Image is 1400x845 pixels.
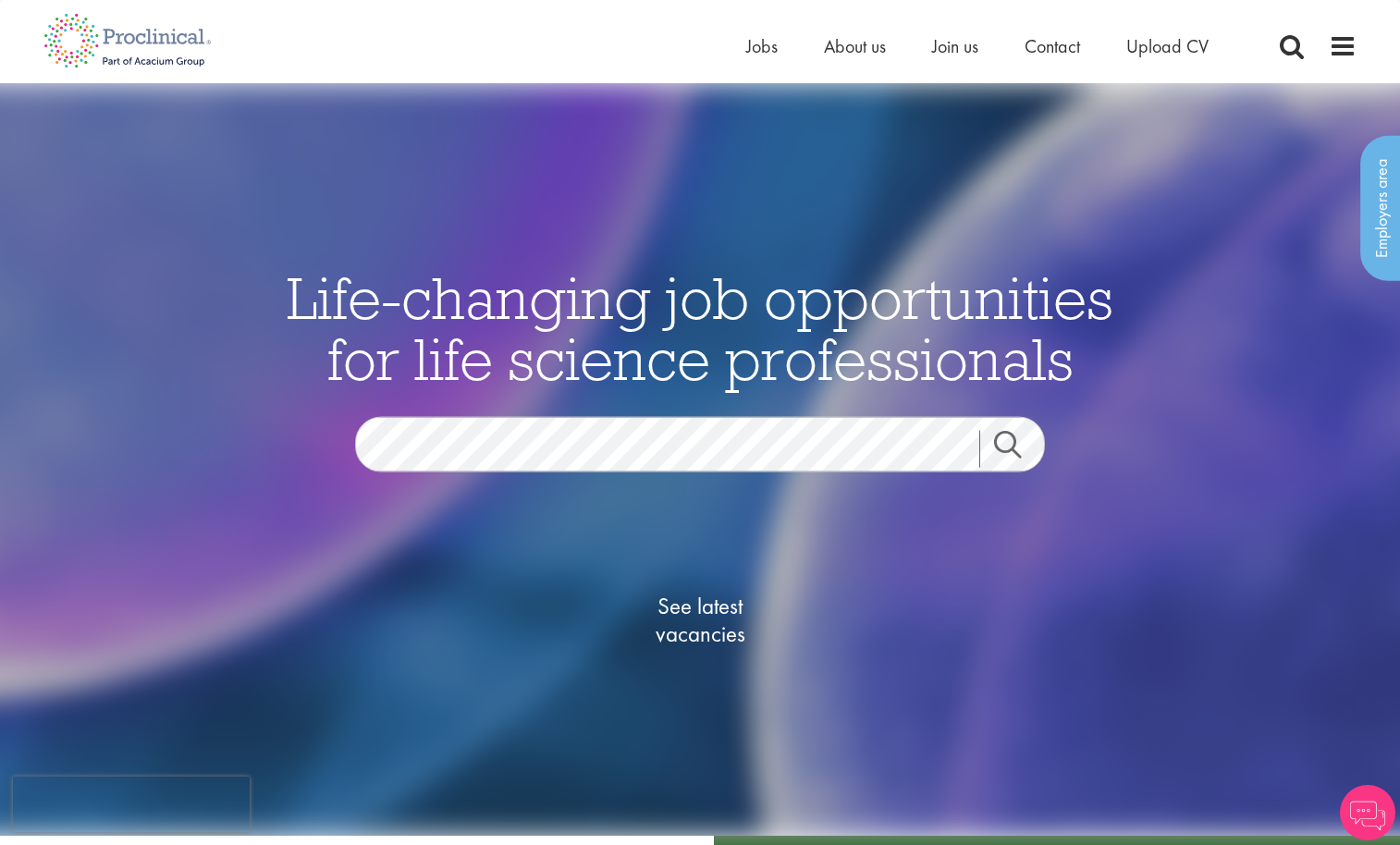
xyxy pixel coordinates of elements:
[13,777,250,832] iframe: reCAPTCHA
[1126,34,1209,58] a: Upload CV
[932,34,978,58] a: Join us
[1025,34,1080,58] a: Contact
[608,518,792,721] a: See latestvacancies
[608,592,792,647] span: See latest vacancies
[1340,785,1395,840] img: Chatbot
[824,34,886,58] a: About us
[287,260,1113,395] span: Life-changing job opportunities for life science professionals
[746,34,778,58] a: Jobs
[979,430,1059,467] a: Job search submit button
